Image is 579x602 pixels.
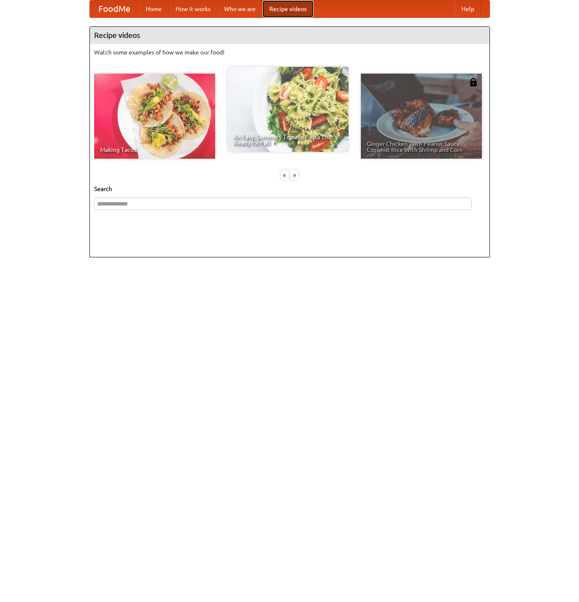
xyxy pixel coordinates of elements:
a: Home [139,0,169,17]
a: Help [455,0,481,17]
a: An Easy, Summery Tomato Pasta That's Ready for Fall [228,67,349,152]
span: An Easy, Summery Tomato Pasta That's Ready for Fall [233,134,343,146]
img: 483408.png [469,78,478,86]
h4: Recipe videos [90,27,490,44]
a: Recipe videos [262,0,314,17]
div: « [281,170,288,180]
a: How it works [169,0,217,17]
a: Who we are [217,0,262,17]
a: Making Tacos [94,74,215,159]
span: Making Tacos [100,147,209,153]
h5: Search [94,185,485,193]
a: FoodMe [90,0,139,17]
p: Watch some examples of how we make our food! [94,48,485,57]
div: » [291,170,298,180]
